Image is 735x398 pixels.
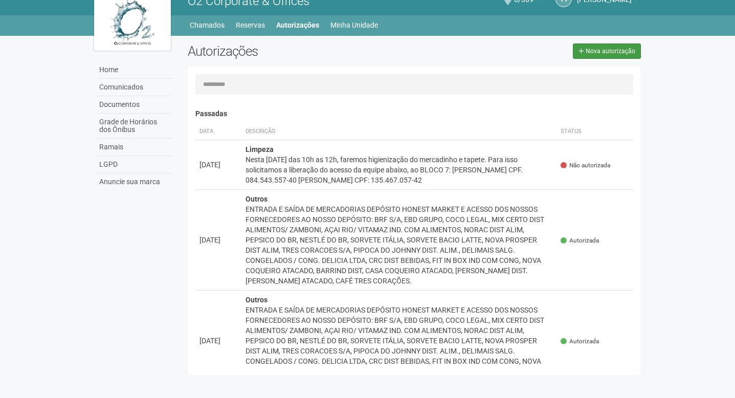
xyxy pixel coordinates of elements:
[97,156,172,173] a: LGPD
[246,296,268,304] strong: Outros
[246,145,274,153] strong: Limpeza
[97,96,172,114] a: Documentos
[97,139,172,156] a: Ramais
[195,123,241,140] th: Data
[97,79,172,96] a: Comunicados
[97,114,172,139] a: Grade de Horários dos Ônibus
[97,61,172,79] a: Home
[195,110,634,118] h4: Passadas
[246,204,553,286] div: ENTRADA E SAÍDA DE MERCADORIAS DEPÓSITO HONEST MARKET E ACESSO DOS NOSSOS FORNECEDORES AO NOSSO D...
[586,48,635,55] span: Nova autorização
[190,18,225,32] a: Chamados
[246,154,553,185] div: Nesta [DATE] das 10h as 12h, faremos higienização do mercadinho e tapete. Para isso solicitamos a...
[561,337,599,346] span: Autorizada
[561,236,599,245] span: Autorizada
[246,195,268,203] strong: Outros
[199,160,237,170] div: [DATE]
[556,123,633,140] th: Status
[573,43,641,59] a: Nova autorização
[276,18,319,32] a: Autorizações
[97,173,172,190] a: Anuncie sua marca
[236,18,265,32] a: Reservas
[561,161,610,170] span: Não autorizada
[241,123,557,140] th: Descrição
[330,18,378,32] a: Minha Unidade
[199,336,237,346] div: [DATE]
[188,43,407,59] h2: Autorizações
[199,235,237,245] div: [DATE]
[246,305,553,387] div: ENTRADA E SAÍDA DE MERCADORIAS DEPÓSITO HONEST MARKET E ACESSO DOS NOSSOS FORNECEDORES AO NOSSO D...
